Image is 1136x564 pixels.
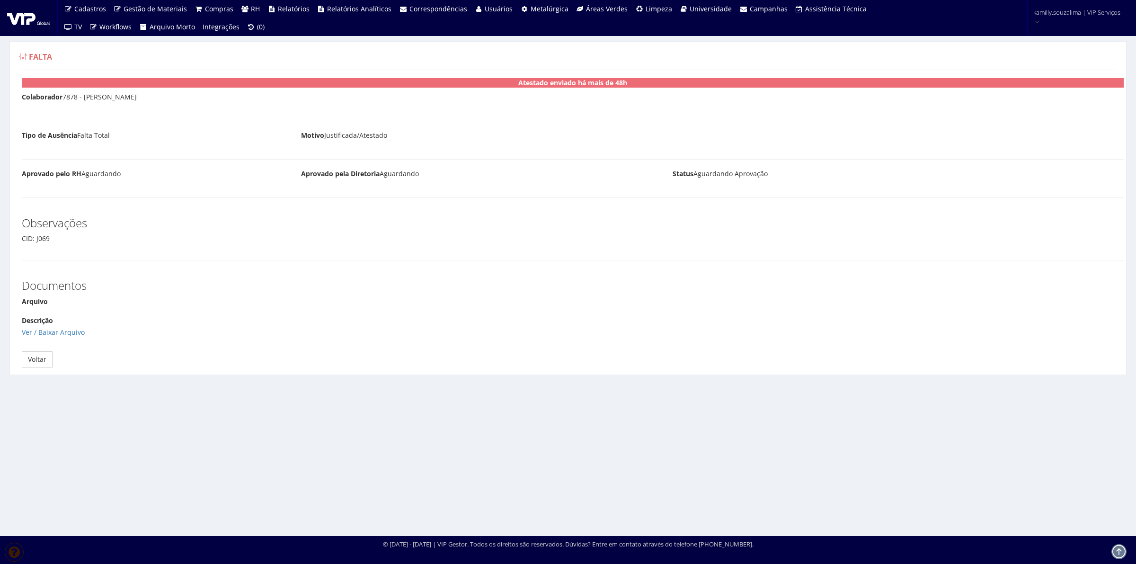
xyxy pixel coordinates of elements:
div: Aguardando Aprovação [666,169,1038,181]
span: Compras [205,4,233,13]
a: Workflows [86,18,136,36]
label: Motivo [301,131,324,140]
h3: Documentos [22,279,1124,292]
label: Descrição [22,316,53,325]
a: Arquivo Morto [135,18,199,36]
span: kamilly.souzalima | VIP Serviços [1033,8,1120,17]
span: Áreas Verdes [586,4,628,13]
strong: Atestado enviado há mais de 48h [518,78,627,87]
div: Justificada/Atestado [294,131,666,143]
a: Voltar [22,351,53,367]
label: Tipo de Ausência [22,131,77,140]
a: TV [60,18,86,36]
label: Aprovado pelo RH [22,169,81,179]
div: © [DATE] - [DATE] | VIP Gestor. Todos os direitos são reservados. Dúvidas? Entre em contato atrav... [383,540,754,549]
h3: Observações [22,217,1124,229]
label: Colaborador [22,92,62,102]
span: Arquivo Morto [150,22,195,31]
div: Aguardando [294,169,666,181]
span: (0) [257,22,265,31]
div: Aguardando [15,169,294,181]
div: 7878 - [PERSON_NAME] [15,92,1131,104]
label: Arquivo [22,297,48,306]
span: TV [74,22,82,31]
div: Falta Total [15,131,294,143]
img: logo [7,11,50,25]
span: Relatórios [278,4,310,13]
span: Correspondências [409,4,467,13]
span: Integrações [203,22,240,31]
span: Universidade [690,4,732,13]
span: Campanhas [750,4,788,13]
a: (0) [243,18,269,36]
span: Cadastros [74,4,106,13]
span: Falta [29,52,52,62]
span: Workflows [99,22,132,31]
span: Usuários [485,4,513,13]
span: Metalúrgica [531,4,568,13]
span: RH [251,4,260,13]
span: Gestão de Materiais [124,4,187,13]
span: Limpeza [646,4,672,13]
label: Aprovado pela Diretoria [301,169,380,179]
div: CID: J069 [15,207,1131,243]
label: Status [673,169,693,179]
span: Assistência Técnica [805,4,867,13]
a: Ver / Baixar Arquivo [22,328,85,337]
span: Relatórios Analíticos [327,4,391,13]
a: Integrações [199,18,243,36]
